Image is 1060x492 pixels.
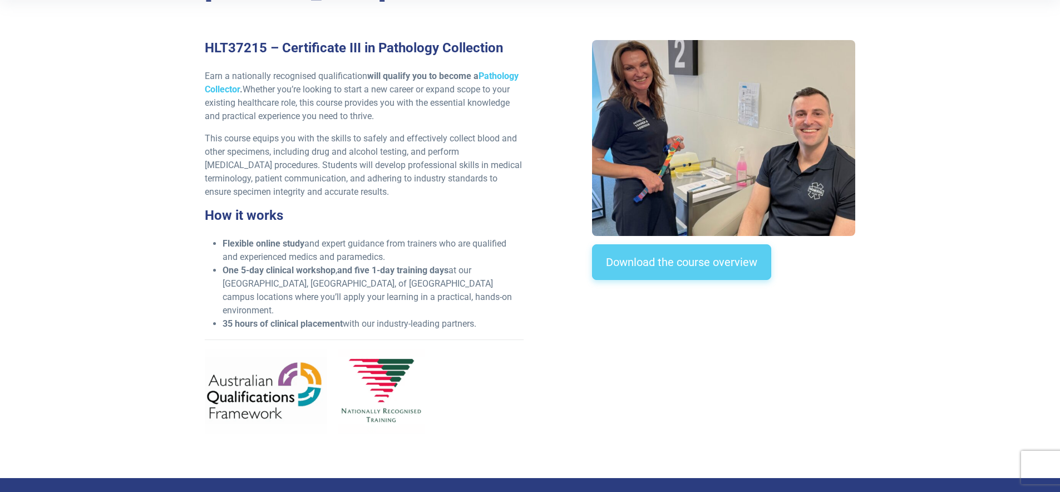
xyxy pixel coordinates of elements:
[205,71,519,95] strong: will qualify you to become a .
[592,244,771,280] a: Download the course overview
[223,265,336,275] strong: One 5-day clinical workshop
[223,237,524,264] li: and expert guidance from trainers who are qualified and experienced medics and paramedics.
[205,40,524,56] h3: HLT37215 – Certificate III in Pathology Collection
[205,208,524,224] h3: How it works
[205,70,524,123] p: Earn a nationally recognised qualification Whether you’re looking to start a new career or expand...
[205,71,519,95] a: Pathology Collector
[223,318,343,329] strong: 35 hours of clinical placement
[223,317,524,331] li: with our industry-leading partners.
[205,132,524,199] p: This course equips you with the skills to safely and effectively collect blood and other specimen...
[223,264,524,317] li: , at our [GEOGRAPHIC_DATA], [GEOGRAPHIC_DATA], of [GEOGRAPHIC_DATA] campus locations where you’ll...
[223,238,304,249] strong: Flexible online study
[592,302,855,360] iframe: EmbedSocial Universal Widget
[337,265,448,275] strong: and five 1-day training days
